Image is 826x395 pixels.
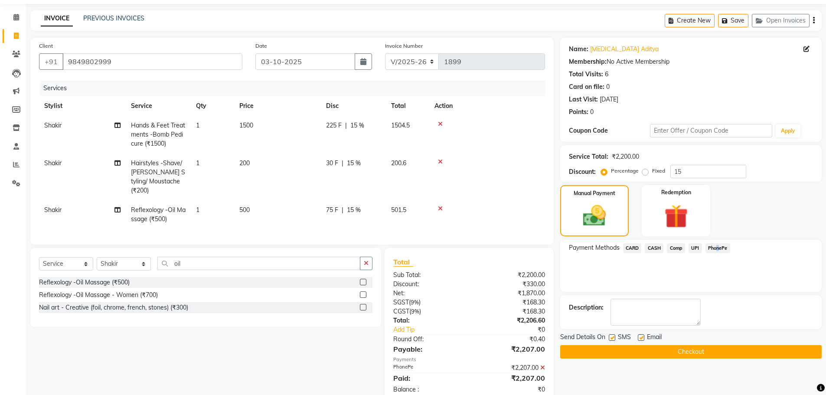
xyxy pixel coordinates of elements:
[411,299,419,306] span: 9%
[469,373,552,383] div: ₹2,207.00
[469,271,552,280] div: ₹2,200.00
[196,159,199,167] span: 1
[39,96,126,116] th: Stylist
[387,385,469,394] div: Balance :
[569,57,607,66] div: Membership:
[469,298,552,307] div: ₹168.30
[387,316,469,325] div: Total:
[255,42,267,50] label: Date
[705,243,730,253] span: PhonePe
[386,96,429,116] th: Total
[650,124,772,137] input: Enter Offer / Coupon Code
[131,159,185,194] span: Hairstyles -Shave/ [PERSON_NAME] Styling/ Moustache (₹200)
[44,121,62,129] span: Shakir
[345,121,347,130] span: |
[667,243,685,253] span: Comp
[387,298,469,307] div: ( )
[569,45,588,54] div: Name:
[645,243,663,253] span: CASH
[157,257,360,270] input: Search or Scan
[391,159,406,167] span: 200.6
[39,291,158,300] div: Reflexology -Oil Massage - Women (₹700)
[657,202,695,231] img: _gift.svg
[350,121,364,130] span: 15 %
[342,206,343,215] span: |
[191,96,234,116] th: Qty
[44,159,62,167] span: Shakir
[605,70,608,79] div: 6
[569,152,608,161] div: Service Total:
[393,258,413,267] span: Total
[429,96,545,116] th: Action
[469,385,552,394] div: ₹0
[569,82,604,91] div: Card on file:
[665,14,715,27] button: Create New
[196,206,199,214] span: 1
[131,121,185,147] span: Hands & Feet Treatments -Bomb Pedicure (₹1500)
[569,57,813,66] div: No Active Membership
[342,159,343,168] span: |
[606,82,610,91] div: 0
[391,121,410,129] span: 1504.5
[393,307,409,315] span: CGST
[326,121,342,130] span: 225 F
[83,14,144,22] a: PREVIOUS INVOICES
[590,45,659,54] a: [MEDICAL_DATA] Aditya
[611,167,639,175] label: Percentage
[393,356,545,363] div: Payments
[39,53,63,70] button: +91
[40,80,552,96] div: Services
[239,121,253,129] span: 1500
[326,206,338,215] span: 75 F
[469,316,552,325] div: ₹2,206.60
[387,325,483,334] a: Add Tip
[385,42,423,50] label: Invoice Number
[618,333,631,343] span: SMS
[574,189,615,197] label: Manual Payment
[387,344,469,354] div: Payable:
[469,335,552,344] div: ₹0.40
[44,206,62,214] span: Shakir
[196,121,199,129] span: 1
[560,345,822,359] button: Checkout
[62,53,242,70] input: Search by Name/Mobile/Email/Code
[411,308,419,315] span: 9%
[569,303,604,312] div: Description:
[590,108,594,117] div: 0
[576,202,613,229] img: _cash.svg
[326,159,338,168] span: 30 F
[41,11,73,26] a: INVOICE
[39,303,188,312] div: Nail art - Creative (foil, chrome, french, stones) (₹300)
[239,206,250,214] span: 500
[623,243,642,253] span: CARD
[661,189,691,196] label: Redemption
[469,307,552,316] div: ₹168.30
[569,167,596,176] div: Discount:
[234,96,321,116] th: Price
[387,363,469,372] div: PhonePe
[469,344,552,354] div: ₹2,207.00
[387,289,469,298] div: Net:
[612,152,639,161] div: ₹2,200.00
[393,298,409,306] span: SGST
[647,333,662,343] span: Email
[689,243,702,253] span: UPI
[387,280,469,289] div: Discount:
[483,325,552,334] div: ₹0
[387,373,469,383] div: Paid:
[469,280,552,289] div: ₹330.00
[469,289,552,298] div: ₹1,870.00
[131,206,186,223] span: Reflexology -Oil Massage (₹500)
[752,14,810,27] button: Open Invoices
[347,159,361,168] span: 15 %
[569,243,620,252] span: Payment Methods
[391,206,406,214] span: 501.5
[569,95,598,104] div: Last Visit:
[39,278,130,287] div: Reflexology -Oil Massage (₹500)
[569,108,588,117] div: Points:
[39,42,53,50] label: Client
[239,159,250,167] span: 200
[387,307,469,316] div: ( )
[776,124,800,137] button: Apply
[560,333,605,343] span: Send Details On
